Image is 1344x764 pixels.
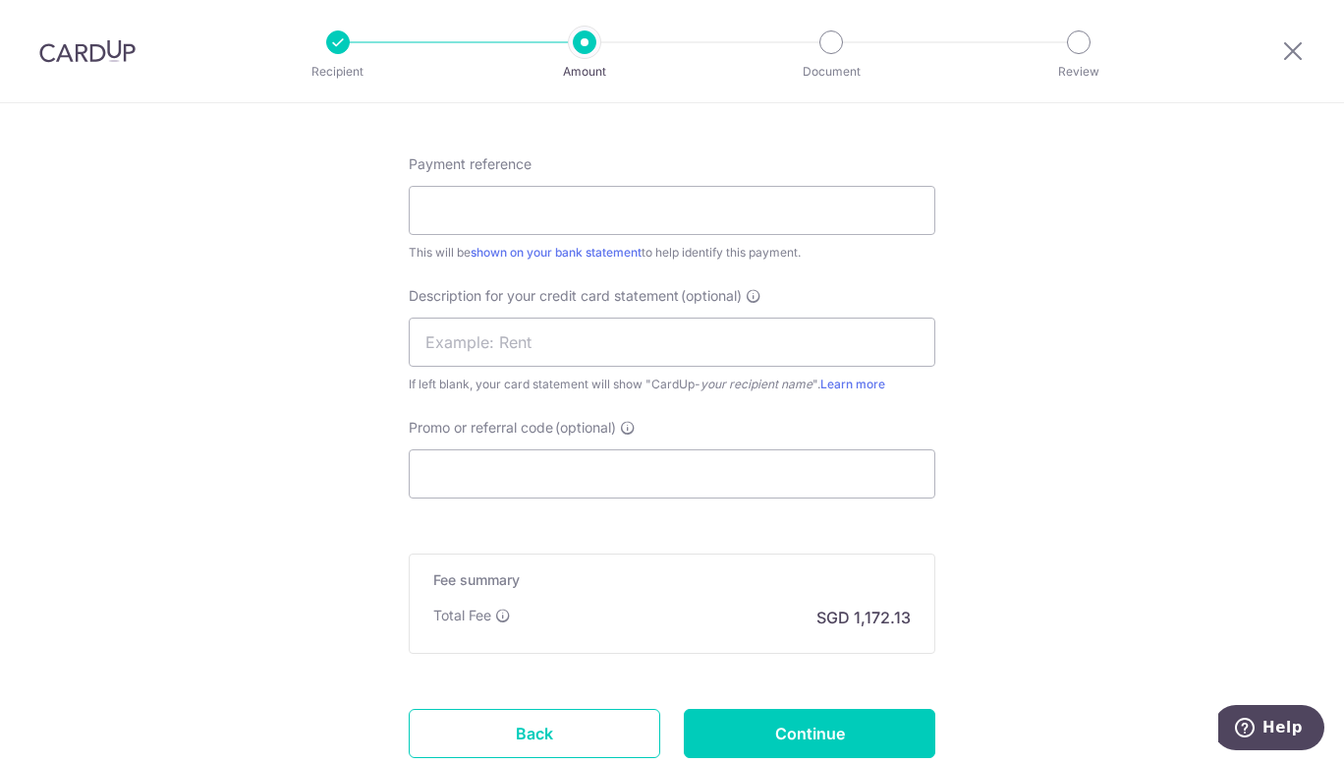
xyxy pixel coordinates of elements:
[409,418,553,438] span: Promo or referral code
[409,709,660,758] a: Back
[1218,705,1324,754] iframe: Opens a widget where you can find more information
[409,154,532,174] span: Payment reference
[758,62,904,82] p: Document
[471,245,642,260] a: shown on your bank statement
[409,375,935,394] div: If left blank, your card statement will show "CardUp- ".
[409,286,679,306] span: Description for your credit card statement
[409,318,935,367] input: Example: Rent
[265,62,411,82] p: Recipient
[433,606,491,625] p: Total Fee
[684,709,935,758] input: Continue
[820,377,885,391] a: Learn more
[39,39,136,63] img: CardUp
[1006,62,1151,82] p: Review
[409,243,935,263] div: This will be to help identify this payment.
[681,286,742,306] span: (optional)
[555,418,616,438] span: (optional)
[433,570,911,590] h5: Fee summary
[700,377,812,391] i: your recipient name
[816,606,911,629] p: SGD 1,172.13
[512,62,657,82] p: Amount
